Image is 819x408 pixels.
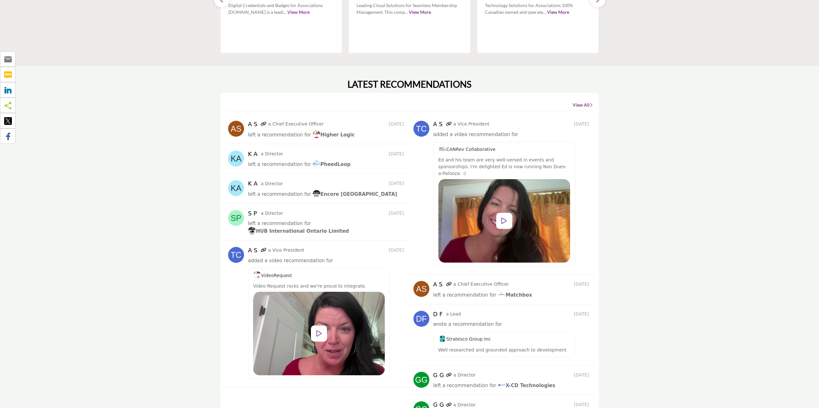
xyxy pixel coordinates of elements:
[348,79,471,90] h2: LATEST RECOMMENDATIONS
[248,247,259,254] h5: A S
[248,227,256,235] img: image
[313,190,397,198] a: imageEncore [GEOGRAPHIC_DATA]
[547,9,569,15] a: View More
[268,247,304,254] p: a Vice President
[413,281,429,297] img: avtar-image
[574,401,591,408] span: [DATE]
[248,161,311,167] span: left a recommendation for
[433,311,445,318] h5: D F
[389,247,406,254] span: [DATE]
[405,9,408,15] span: ...
[438,336,491,342] span: Stratesco Group Inc
[389,151,406,157] span: [DATE]
[389,210,406,217] span: [DATE]
[261,180,283,187] p: a Director
[438,336,491,342] a: imageStratesco Group Inc
[438,147,496,152] span: CANRev Collaborative
[438,347,570,353] p: Well researched and grounded approach to development
[574,311,591,317] span: [DATE]
[573,102,593,108] a: View All
[389,121,406,127] span: [DATE]
[409,9,431,15] a: View More
[248,221,311,226] span: left a recommendation for
[498,292,532,298] span: Matchbox
[253,292,385,375] img: video thumbnail
[413,121,429,137] img: avtar-image
[574,372,591,378] span: [DATE]
[438,157,570,177] p: Ed and his team are very well-versed in events and sponsorships. I'm delighted Ed is now running ...
[313,191,397,197] span: Encore [GEOGRAPHIC_DATA]
[228,2,334,15] p: Digital Credentials and Badges for Associations [DOMAIN_NAME] is a leadi
[357,2,462,15] p: Leading Cloud Solutions for Seamless Membership Management. This comp
[287,9,310,15] a: View More
[498,381,506,389] img: image
[433,132,518,137] span: added a video recommendation for
[248,191,311,197] span: left a recommendation for
[248,227,349,235] a: imageHUB International Ontario Limited
[313,160,321,168] img: image
[574,281,591,288] span: [DATE]
[574,121,591,127] span: [DATE]
[253,271,261,279] img: image
[543,9,546,15] span: ...
[433,121,445,128] h5: A S
[228,180,244,196] img: avtar-image
[253,273,292,278] a: imageVideoRequest
[248,121,259,128] h5: A S
[313,190,321,198] img: image
[228,247,244,263] img: avtar-image
[261,151,283,157] p: a Director
[438,335,446,343] img: image
[498,291,506,299] img: image
[284,9,286,15] span: ...
[253,283,385,290] p: Video Request rocks and we're proud to integrate.
[438,147,496,152] a: imageCANRev Collaborative
[433,281,445,288] h5: A S
[438,179,570,263] img: video thumbnail
[261,210,283,217] p: a Director
[228,210,244,226] img: avtar-image
[413,311,429,327] img: avtar-image
[313,161,351,169] a: imagePheedLoop
[485,2,591,15] p: Technology Solutions for Associations 100% Canadian owned and operate
[389,180,406,187] span: [DATE]
[446,311,461,317] p: a Lead
[433,321,502,327] span: wrote a recommendation for
[498,382,555,390] a: imageX-CD Technologies
[313,130,321,138] img: image
[498,383,555,388] span: X-CD Technologies
[433,292,496,298] span: left a recommendation for
[248,151,259,158] h5: K A
[313,131,355,139] a: imageHigher Logic
[228,121,244,137] img: avtar-image
[413,372,429,388] img: avtar-image
[454,281,509,288] p: a Chief Executive Officer
[498,291,532,299] a: imageMatchbox
[433,372,445,379] h5: G G
[438,145,446,153] img: image
[253,273,292,278] span: VideoRequest
[248,258,333,264] span: added a video recommendation for
[228,151,244,167] img: avtar-image
[248,228,349,234] span: HUB International Ontario Limited
[433,383,496,388] span: left a recommendation for
[248,210,259,217] h5: S P
[313,161,351,167] span: PheedLoop
[248,180,259,187] h5: K A
[454,121,489,127] p: a Vice President
[248,132,311,138] span: left a recommendation for
[454,372,476,378] p: a Director
[313,132,355,138] span: Higher Logic
[268,121,324,127] p: a Chief Executive Officer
